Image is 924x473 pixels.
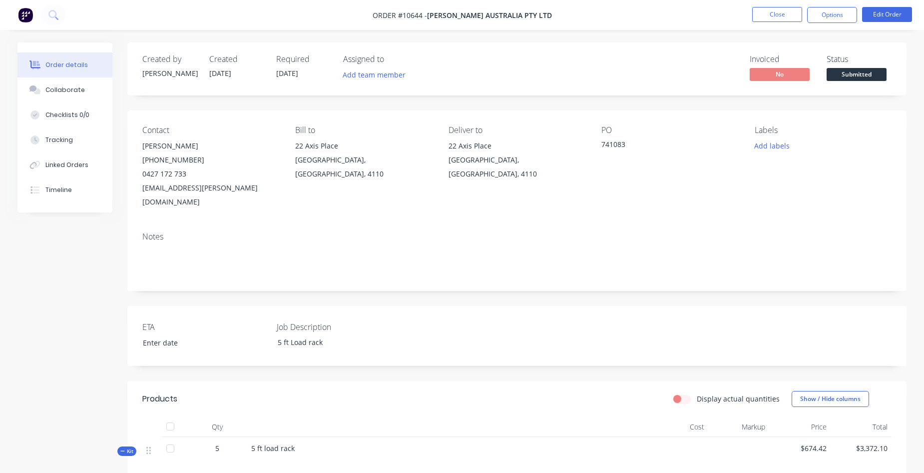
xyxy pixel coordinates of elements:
[142,139,279,153] div: [PERSON_NAME]
[343,54,443,64] div: Assigned to
[17,52,112,77] button: Order details
[270,335,395,349] div: 5 ft Load rack
[338,68,411,81] button: Add team member
[142,232,892,241] div: Notes
[862,7,912,22] button: Edit Order
[755,125,892,135] div: Labels
[45,110,89,119] div: Checklists 0/0
[769,417,831,437] div: Price
[17,127,112,152] button: Tracking
[251,443,295,453] span: 5 ft load rack
[215,443,219,453] span: 5
[827,54,892,64] div: Status
[209,68,231,78] span: [DATE]
[449,153,585,181] div: [GEOGRAPHIC_DATA], [GEOGRAPHIC_DATA], 4110
[647,417,708,437] div: Cost
[45,85,85,94] div: Collaborate
[18,7,33,22] img: Factory
[295,153,432,181] div: [GEOGRAPHIC_DATA], [GEOGRAPHIC_DATA], 4110
[45,135,73,144] div: Tracking
[142,321,267,333] label: ETA
[142,167,279,181] div: 0427 172 733
[142,181,279,209] div: [EMAIL_ADDRESS][PERSON_NAME][DOMAIN_NAME]
[45,185,72,194] div: Timeline
[827,68,887,80] span: Submitted
[17,177,112,202] button: Timeline
[120,447,133,455] span: Kit
[209,54,264,64] div: Created
[142,393,177,405] div: Products
[752,7,802,22] button: Close
[142,139,279,209] div: [PERSON_NAME][PHONE_NUMBER]0427 172 733[EMAIL_ADDRESS][PERSON_NAME][DOMAIN_NAME]
[749,139,795,152] button: Add labels
[17,152,112,177] button: Linked Orders
[449,139,585,181] div: 22 Axis Place[GEOGRAPHIC_DATA], [GEOGRAPHIC_DATA], 4110
[708,417,770,437] div: Markup
[277,321,402,333] label: Job Description
[276,68,298,78] span: [DATE]
[343,68,411,81] button: Add team member
[142,153,279,167] div: [PHONE_NUMBER]
[117,446,136,456] div: Kit
[750,54,815,64] div: Invoiced
[373,10,427,20] span: Order #10644 -
[449,125,585,135] div: Deliver to
[427,10,552,20] span: [PERSON_NAME] Australia Pty Ltd
[295,139,432,181] div: 22 Axis Place[GEOGRAPHIC_DATA], [GEOGRAPHIC_DATA], 4110
[187,417,247,437] div: Qty
[45,160,88,169] div: Linked Orders
[142,68,197,78] div: [PERSON_NAME]
[276,54,331,64] div: Required
[697,393,780,404] label: Display actual quantities
[17,102,112,127] button: Checklists 0/0
[831,417,892,437] div: Total
[792,391,869,407] button: Show / Hide columns
[142,125,279,135] div: Contact
[45,60,88,69] div: Order details
[449,139,585,153] div: 22 Axis Place
[295,139,432,153] div: 22 Axis Place
[835,443,888,453] span: $3,372.10
[773,443,827,453] span: $674.42
[142,54,197,64] div: Created by
[295,125,432,135] div: Bill to
[827,68,887,83] button: Submitted
[807,7,857,23] button: Options
[17,77,112,102] button: Collaborate
[750,68,810,80] span: No
[601,139,726,153] div: 741083
[601,125,738,135] div: PO
[136,335,260,350] input: Enter date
